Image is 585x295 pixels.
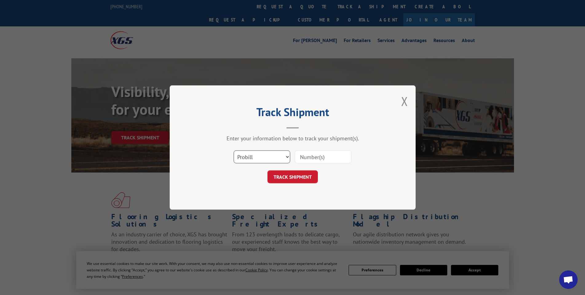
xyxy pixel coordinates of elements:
div: Enter your information below to track your shipment(s). [200,135,385,142]
input: Number(s) [295,150,351,163]
div: Open chat [559,270,578,289]
button: TRACK SHIPMENT [267,170,318,183]
h2: Track Shipment [200,108,385,119]
button: Close modal [401,93,408,109]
